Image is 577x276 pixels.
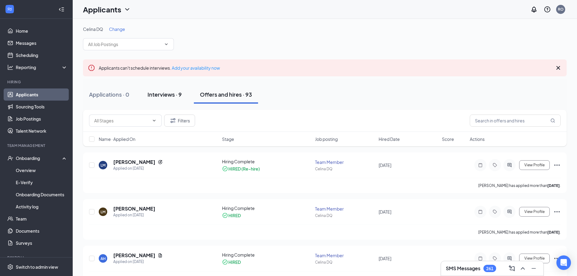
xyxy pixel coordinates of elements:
[88,64,95,71] svg: Error
[101,163,105,168] div: LM
[113,252,155,259] h5: [PERSON_NAME]
[16,237,68,249] a: Surveys
[222,205,312,211] div: Hiring Complete
[478,183,561,188] p: [PERSON_NAME] has applied more than .
[529,264,539,273] button: Minimize
[315,252,375,258] div: Team Member
[379,162,391,168] span: [DATE]
[315,159,375,165] div: Team Member
[124,6,131,13] svg: ChevronDown
[7,255,66,260] div: Payroll
[113,165,163,171] div: Applied on [DATE]
[164,42,169,47] svg: ChevronDown
[558,7,564,12] div: RO
[58,6,65,12] svg: Collapse
[507,264,517,273] button: ComposeMessage
[16,25,68,37] a: Home
[550,118,555,123] svg: MagnifyingGlass
[16,37,68,49] a: Messages
[477,163,484,168] svg: Note
[101,209,105,214] div: LM
[315,206,375,212] div: Team Member
[556,255,571,270] div: Open Intercom Messenger
[99,136,135,142] span: Name · Applied On
[222,136,234,142] span: Stage
[315,260,375,265] div: Celina DQ
[315,213,375,218] div: Celina DQ
[530,6,538,13] svg: Notifications
[506,256,513,261] svg: ActiveChat
[7,6,13,12] svg: WorkstreamLogo
[228,259,241,265] div: HIRED
[315,166,375,171] div: Celina DQ
[555,64,562,71] svg: Cross
[553,255,561,262] svg: Ellipses
[470,136,485,142] span: Actions
[379,209,391,214] span: [DATE]
[7,155,13,161] svg: UserCheck
[7,264,13,270] svg: Settings
[222,158,312,165] div: Hiring Complete
[478,230,561,235] p: [PERSON_NAME] has applied more than .
[524,210,545,214] span: View Profile
[222,252,312,258] div: Hiring Complete
[158,160,163,165] svg: Reapply
[152,118,157,123] svg: ChevronDown
[477,209,484,214] svg: Note
[16,225,68,237] a: Documents
[113,212,155,218] div: Applied on [DATE]
[94,117,149,124] input: All Stages
[164,115,195,127] button: Filter Filters
[477,256,484,261] svg: Note
[222,212,228,218] svg: CheckmarkCircle
[547,230,560,234] b: [DATE]
[16,264,58,270] div: Switch to admin view
[519,254,550,263] button: View Profile
[222,166,228,172] svg: CheckmarkCircle
[89,91,129,98] div: Applications · 0
[379,136,400,142] span: Hired Date
[16,155,62,161] div: Onboarding
[228,212,241,218] div: HIRED
[169,117,177,124] svg: Filter
[544,6,551,13] svg: QuestionInfo
[446,265,480,272] h3: SMS Messages
[113,205,155,212] h5: [PERSON_NAME]
[524,256,545,261] span: View Profile
[519,265,526,272] svg: ChevronUp
[7,64,13,70] svg: Analysis
[530,265,537,272] svg: Minimize
[200,91,252,98] div: Offers and hires · 93
[553,208,561,215] svg: Ellipses
[315,136,338,142] span: Job posting
[519,207,550,217] button: View Profile
[16,164,68,176] a: Overview
[7,79,66,85] div: Hiring
[7,143,66,148] div: Team Management
[506,163,513,168] svg: ActiveChat
[172,65,220,71] a: Add your availability now
[16,213,68,225] a: Team
[486,266,493,271] div: 261
[16,49,68,61] a: Scheduling
[16,201,68,213] a: Activity log
[524,163,545,167] span: View Profile
[222,259,228,265] svg: CheckmarkCircle
[470,115,561,127] input: Search in offers and hires
[113,259,163,265] div: Applied on [DATE]
[148,91,182,98] div: Interviews · 9
[442,136,454,142] span: Score
[506,209,513,214] svg: ActiveChat
[491,163,499,168] svg: Tag
[83,4,121,15] h1: Applicants
[109,26,125,32] span: Change
[101,256,106,261] div: AH
[158,253,163,258] svg: Document
[553,161,561,169] svg: Ellipses
[491,256,499,261] svg: Tag
[16,101,68,113] a: Sourcing Tools
[491,209,499,214] svg: Tag
[113,159,155,165] h5: [PERSON_NAME]
[83,26,103,32] span: Celina DQ
[16,64,68,70] div: Reporting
